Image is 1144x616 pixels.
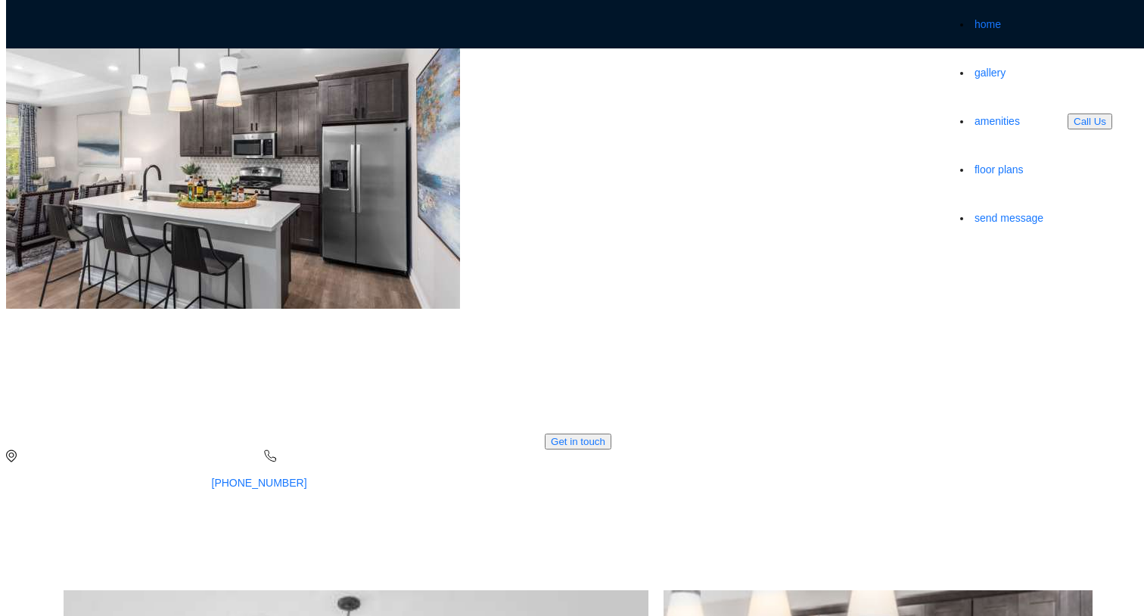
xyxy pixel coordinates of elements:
button: Get in touch [545,434,611,450]
img: Community Image [6,6,460,309]
a: gallery [975,67,1006,79]
a: floor plans [975,163,1024,176]
a: Call Us [1074,116,1106,127]
a: [PHONE_NUMBER] [212,477,307,489]
a: send message [975,212,1043,224]
a: amenities [975,115,1020,127]
button: Call Us [1068,114,1112,129]
div: [STREET_ADDRESS][PERSON_NAME] [6,450,212,490]
a: home [975,18,1001,30]
a: Get in touch [551,436,605,447]
span: Call: [230,465,251,477]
